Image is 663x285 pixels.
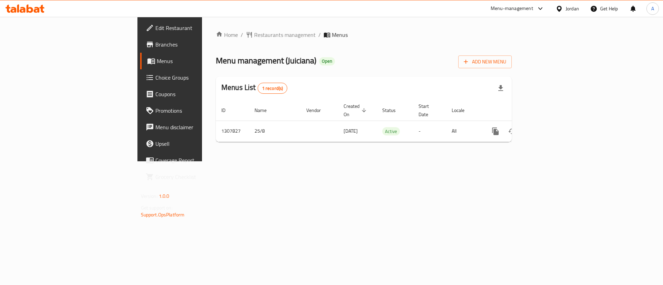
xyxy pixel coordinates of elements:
span: Name [254,106,276,114]
span: Menus [157,57,243,65]
table: enhanced table [216,100,559,142]
div: Active [382,127,400,135]
span: Start Date [419,102,438,119]
div: Menu-management [491,4,533,13]
span: Edit Restaurant [155,24,243,32]
td: All [446,121,482,142]
span: Locale [452,106,473,114]
div: Open [319,57,335,65]
span: Menu disclaimer [155,123,243,131]
a: Branches [140,36,248,53]
span: Add New Menu [464,58,506,66]
span: Coverage Report [155,156,243,164]
span: Get support on: [141,203,173,212]
a: Coverage Report [140,152,248,169]
span: Upsell [155,140,243,148]
span: Active [382,128,400,135]
a: Choice Groups [140,69,248,86]
a: Edit Restaurant [140,20,248,36]
a: Coupons [140,86,248,102]
nav: breadcrumb [216,31,512,39]
span: [DATE] [344,126,358,135]
span: Promotions [155,106,243,115]
span: Grocery Checklist [155,173,243,181]
span: 1 record(s) [258,85,287,92]
span: A [651,5,654,12]
span: Restaurants management [254,31,316,39]
div: Jordan [566,5,579,12]
a: Restaurants management [246,31,316,39]
span: Created On [344,102,368,119]
div: Total records count [258,83,288,94]
td: - [413,121,446,142]
span: Branches [155,40,243,49]
span: 1.0.0 [159,192,170,201]
h2: Menus List [221,82,287,94]
a: Menu disclaimer [140,119,248,135]
a: Upsell [140,135,248,152]
span: Vendor [306,106,330,114]
th: Actions [482,100,559,121]
button: Add New Menu [458,55,512,68]
span: Menu management ( Juiciana ) [216,53,316,68]
span: Menus [332,31,348,39]
span: Version: [141,192,158,201]
span: Status [382,106,405,114]
span: Open [319,58,335,64]
button: Change Status [504,123,520,140]
a: Promotions [140,102,248,119]
span: Choice Groups [155,73,243,82]
a: Grocery Checklist [140,169,248,185]
td: 25/8 [249,121,301,142]
li: / [318,31,321,39]
a: Support.OpsPlatform [141,210,185,219]
span: Coupons [155,90,243,98]
button: more [487,123,504,140]
a: Menus [140,53,248,69]
span: ID [221,106,234,114]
